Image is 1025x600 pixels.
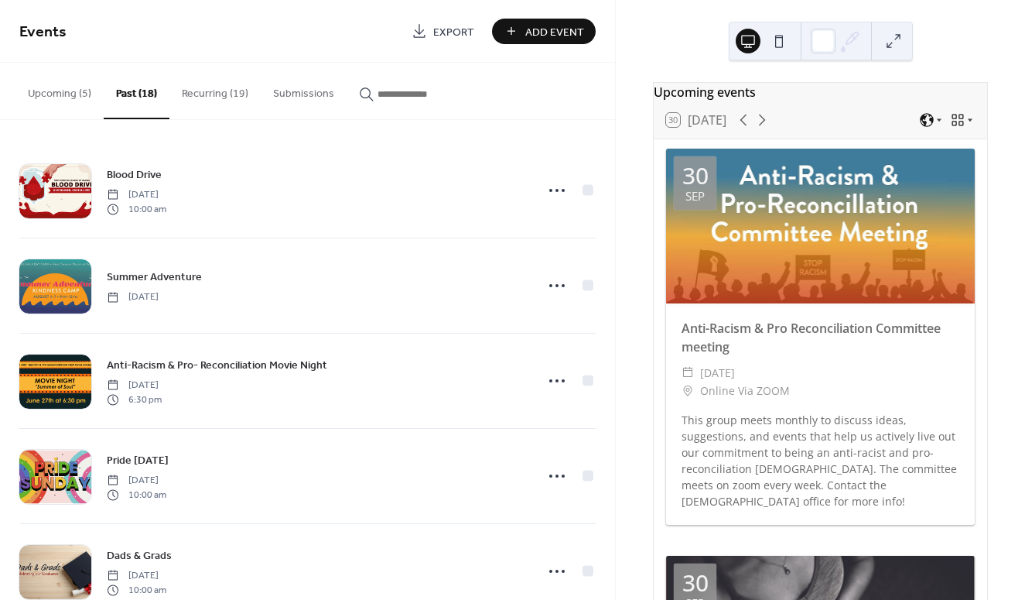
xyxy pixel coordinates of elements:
[107,358,327,374] span: Anti-Racism & Pro- Reconciliation Movie Night
[107,379,162,393] span: [DATE]
[261,63,347,118] button: Submissions
[107,167,162,183] span: Blood Drive
[400,19,486,44] a: Export
[666,412,975,509] div: This group meets monthly to discuss ideas, suggestions, and events that help us actively live out...
[682,364,694,382] div: ​
[107,356,327,374] a: Anti-Racism & Pro- Reconciliation Movie Night
[682,382,694,400] div: ​
[107,548,172,564] span: Dads & Grads
[19,17,67,47] span: Events
[107,488,166,502] span: 10:00 am
[107,453,169,469] span: Pride [DATE]
[169,63,261,118] button: Recurring (19)
[107,547,172,564] a: Dads & Grads
[682,571,709,595] div: 30
[107,269,202,286] span: Summer Adventure
[107,166,162,183] a: Blood Drive
[107,583,166,597] span: 10:00 am
[666,319,975,356] div: Anti-Racism & Pro Reconciliation Committee meeting
[107,290,159,304] span: [DATE]
[433,24,474,40] span: Export
[107,393,162,406] span: 6:30 pm
[525,24,584,40] span: Add Event
[107,569,166,583] span: [DATE]
[682,164,709,187] div: 30
[654,83,987,101] div: Upcoming events
[700,382,790,400] span: Online Via ZOOM
[107,202,166,216] span: 10:00 am
[107,268,202,286] a: Summer Adventure
[700,364,735,382] span: [DATE]
[107,474,166,488] span: [DATE]
[104,63,169,119] button: Past (18)
[107,451,169,469] a: Pride [DATE]
[107,188,166,202] span: [DATE]
[685,190,705,202] div: Sep
[15,63,104,118] button: Upcoming (5)
[492,19,596,44] button: Add Event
